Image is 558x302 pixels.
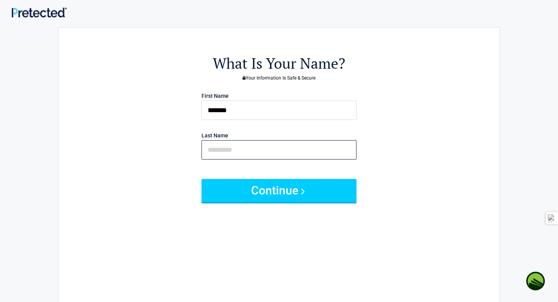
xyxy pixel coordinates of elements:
img: Main Logo [12,7,67,17]
h3: Your Information Is Safe & Secure [101,76,457,80]
button: Continue [201,179,356,202]
label: First Name [201,93,229,99]
h2: What Is Your Name? [101,54,457,73]
label: Last Name [201,133,228,138]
